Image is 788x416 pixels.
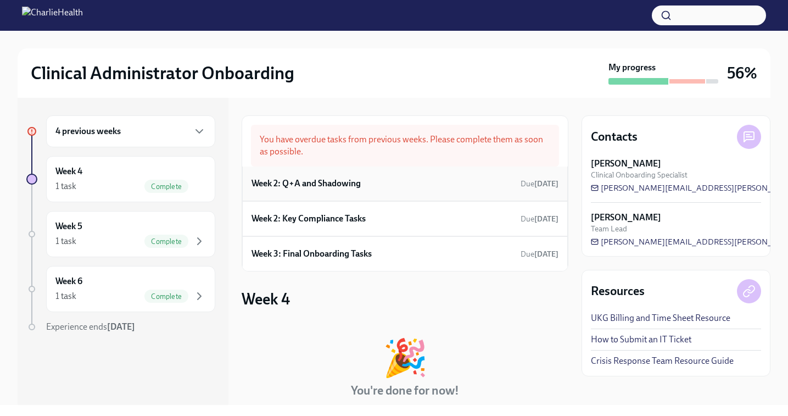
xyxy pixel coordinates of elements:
[534,214,558,224] strong: [DATE]
[252,175,558,192] a: Week 2: Q+A and ShadowingDue[DATE]
[534,179,558,188] strong: [DATE]
[26,266,215,312] a: Week 61 taskComplete
[608,62,656,74] strong: My progress
[55,165,82,178] h6: Week 4
[242,289,290,309] h3: Week 4
[591,212,661,224] strong: [PERSON_NAME]
[107,321,135,332] strong: [DATE]
[251,125,559,167] div: You have overdue tasks from previous weeks. Please complete them as soon as possible.
[46,115,215,147] div: 4 previous weeks
[22,7,83,24] img: CharlieHealth
[252,210,558,227] a: Week 2: Key Compliance TasksDue[DATE]
[144,292,188,301] span: Complete
[46,321,135,332] span: Experience ends
[521,179,558,189] span: August 25th, 2025 10:00
[26,156,215,202] a: Week 41 taskComplete
[252,213,366,225] h6: Week 2: Key Compliance Tasks
[26,211,215,257] a: Week 51 taskComplete
[252,248,372,260] h6: Week 3: Final Onboarding Tasks
[591,312,730,324] a: UKG Billing and Time Sheet Resource
[55,275,82,287] h6: Week 6
[55,220,82,232] h6: Week 5
[591,283,645,299] h4: Resources
[31,62,294,84] h2: Clinical Administrator Onboarding
[252,246,558,262] a: Week 3: Final Onboarding TasksDue[DATE]
[534,249,558,259] strong: [DATE]
[144,182,188,191] span: Complete
[591,170,688,180] span: Clinical Onboarding Specialist
[55,290,76,302] div: 1 task
[591,224,627,234] span: Team Lead
[521,249,558,259] span: Due
[521,179,558,188] span: Due
[351,382,459,399] h4: You're done for now!
[521,249,558,259] span: August 30th, 2025 10:00
[383,340,428,376] div: 🎉
[591,355,734,367] a: Crisis Response Team Resource Guide
[591,129,638,145] h4: Contacts
[521,214,558,224] span: August 25th, 2025 10:00
[727,63,757,83] h3: 56%
[591,334,691,346] a: How to Submit an IT Ticket
[144,237,188,246] span: Complete
[252,178,361,190] h6: Week 2: Q+A and Shadowing
[55,235,76,247] div: 1 task
[55,180,76,192] div: 1 task
[591,158,661,170] strong: [PERSON_NAME]
[55,125,121,137] h6: 4 previous weeks
[521,214,558,224] span: Due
